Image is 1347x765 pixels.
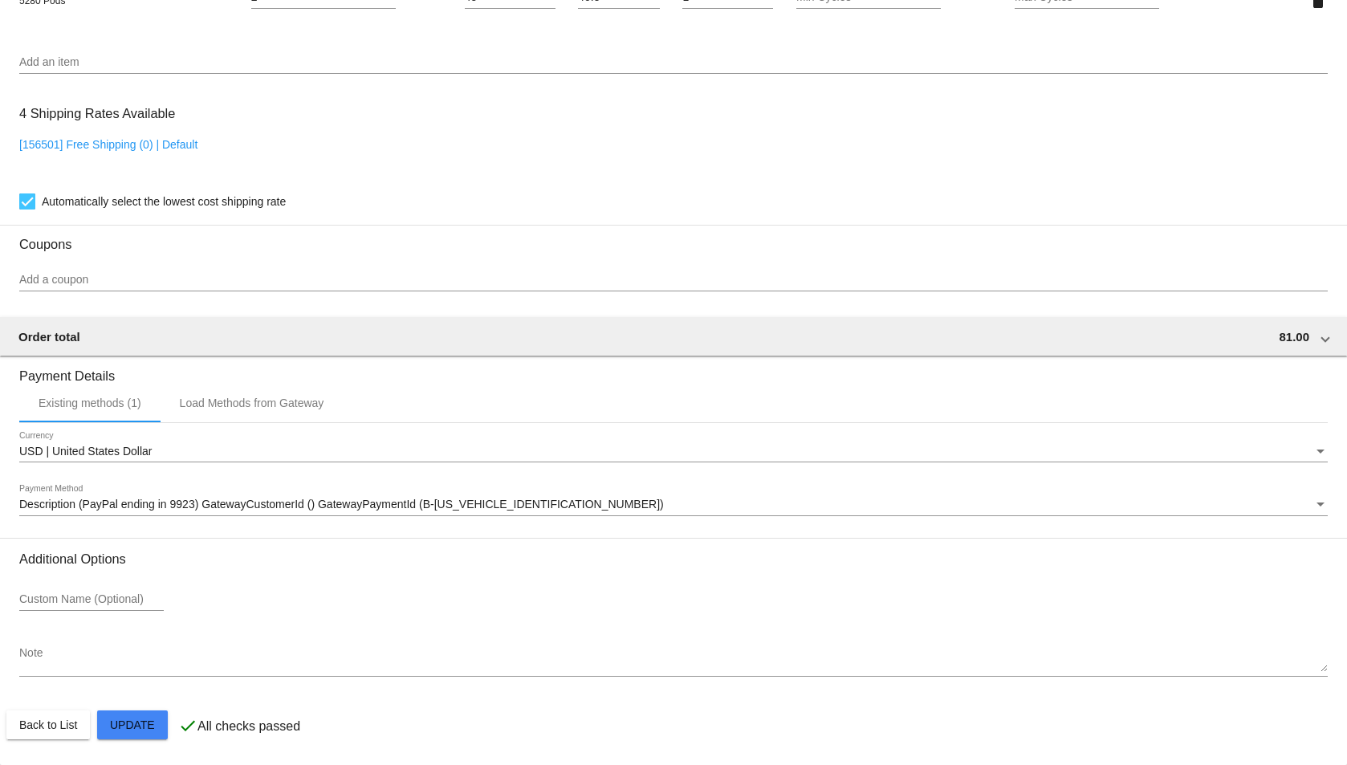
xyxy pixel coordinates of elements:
[6,710,90,739] button: Back to List
[19,274,1328,287] input: Add a coupon
[1279,330,1309,344] span: 81.00
[19,498,664,511] span: Description (PayPal ending in 9923) GatewayCustomerId () GatewayPaymentId (B-[US_VEHICLE_IDENTIFI...
[19,225,1328,252] h3: Coupons
[180,397,324,409] div: Load Methods from Gateway
[19,446,1328,458] mat-select: Currency
[19,593,164,606] input: Custom Name (Optional)
[19,498,1328,511] mat-select: Payment Method
[19,445,152,458] span: USD | United States Dollar
[97,710,168,739] button: Update
[19,551,1328,567] h3: Additional Options
[19,356,1328,384] h3: Payment Details
[18,330,80,344] span: Order total
[42,192,286,211] span: Automatically select the lowest cost shipping rate
[39,397,141,409] div: Existing methods (1)
[178,716,197,735] mat-icon: check
[19,96,175,131] h3: 4 Shipping Rates Available
[197,719,300,734] p: All checks passed
[19,718,77,731] span: Back to List
[19,56,1328,69] input: Add an item
[19,138,197,151] a: [156501] Free Shipping (0) | Default
[110,718,155,731] span: Update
